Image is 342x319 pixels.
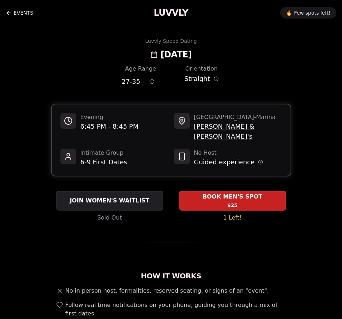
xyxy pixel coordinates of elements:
button: Age range information [144,74,160,89]
span: No in person host, formalities, reserved seating, or signs of an "event". [65,287,269,295]
span: Guided experience [194,157,255,167]
span: Follow real time notifications on your phone, guiding you through a mix of first dates. [65,301,288,318]
span: 6:45 PM - 8:45 PM [80,122,139,132]
span: Evening [80,113,139,122]
span: No Host [194,149,263,157]
span: 1 Left! [223,213,242,222]
span: $25 [227,202,238,209]
span: [GEOGRAPHIC_DATA] - Marina [194,113,282,122]
span: 27 - 35 [122,77,140,87]
span: Sold Out [97,213,122,222]
span: JOIN WOMEN'S WAITLIST [68,196,151,205]
span: BOOK MEN'S SPOT [201,192,264,201]
span: 🔥 [286,9,292,16]
button: JOIN WOMEN'S WAITLIST - Sold Out [56,191,163,211]
span: [PERSON_NAME] & [PERSON_NAME]'s [194,122,282,142]
button: Host information [258,160,263,165]
span: Intimate Group [80,149,127,157]
a: LUVVLY [154,7,188,19]
h2: [DATE] [160,49,192,60]
div: Age Range [122,65,159,73]
span: Few spots left! [294,9,331,16]
div: Luvvly Speed Dating [145,37,197,45]
h2: How It Works [51,271,291,281]
button: BOOK MEN'S SPOT - 1 Left! [179,191,286,211]
span: Straight [184,74,210,84]
div: Orientation [183,65,220,73]
button: Orientation information [214,76,219,81]
span: 6-9 First Dates [80,157,127,167]
a: Back to events [6,6,33,20]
